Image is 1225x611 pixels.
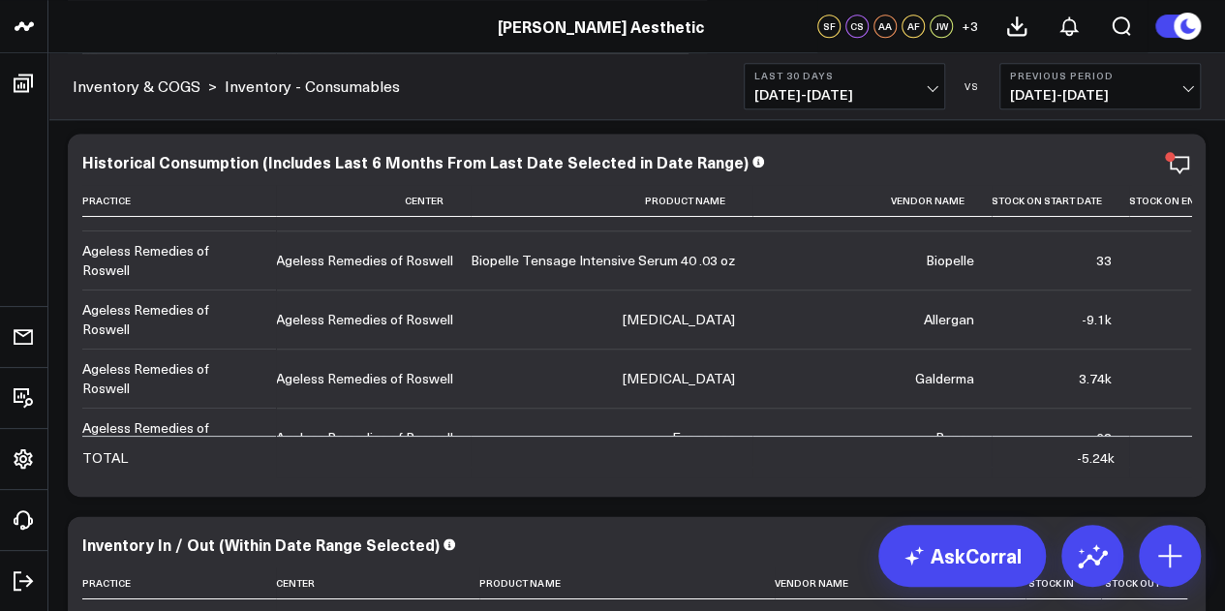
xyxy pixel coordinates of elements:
a: AskCorral [878,525,1046,587]
div: Biopelle Tensage Intensive Serum 40 .03 oz [471,251,735,270]
div: Ageless Remedies of Roswell [276,428,453,447]
button: +3 [958,15,981,38]
span: [DATE] - [DATE] [754,87,934,103]
th: Practice [82,185,276,217]
div: 33 [1096,251,1112,270]
div: AA [873,15,897,38]
th: Product Name [471,185,752,217]
button: Last 30 Days[DATE]-[DATE] [744,63,945,109]
div: Exosomes [672,428,735,447]
div: Ageless Remedies of Roswell [276,369,453,388]
div: -9.1k [1082,310,1112,329]
th: Vendor Name [752,185,992,217]
th: Stock On Start Date [992,185,1129,217]
a: Inventory - Consumables [225,76,400,97]
th: Vendor Name [775,567,1026,599]
a: [PERSON_NAME] Aesthetic [498,15,704,37]
b: Last 30 Days [754,70,934,81]
div: 3.74k [1079,369,1112,388]
div: [MEDICAL_DATA] [623,369,735,388]
div: Ageless Remedies of Roswell [82,241,259,280]
div: SF [817,15,841,38]
div: Allergan [924,310,974,329]
a: Inventory & COGS [73,76,200,97]
div: AF [902,15,925,38]
div: Ageless Remedies of Roswell [276,251,453,270]
th: Center [276,567,479,599]
div: Biopelle [926,251,974,270]
div: Ageless Remedies of Roswell [82,418,259,457]
div: Benev [935,428,974,447]
div: Historical Consumption (Includes Last 6 Months From Last Date Selected in Date Range) [82,151,749,172]
div: VS [955,80,990,92]
th: Product Name [479,567,775,599]
div: -5.24k [1077,448,1115,468]
div: Inventory In / Out (Within Date Range Selected) [82,534,440,555]
th: Center [276,185,471,217]
div: JW [930,15,953,38]
button: Previous Period[DATE]-[DATE] [999,63,1201,109]
div: [MEDICAL_DATA] [623,310,735,329]
div: Ageless Remedies of Roswell [276,310,453,329]
div: CS [845,15,869,38]
div: > [73,76,217,97]
div: Galderma [915,369,974,388]
div: TOTAL [82,448,128,468]
span: [DATE] - [DATE] [1010,87,1190,103]
span: + 3 [962,19,978,33]
div: 62 [1096,428,1112,447]
div: Ageless Remedies of Roswell [82,300,259,339]
th: Practice [82,567,276,599]
div: Ageless Remedies of Roswell [82,359,259,398]
b: Previous Period [1010,70,1190,81]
